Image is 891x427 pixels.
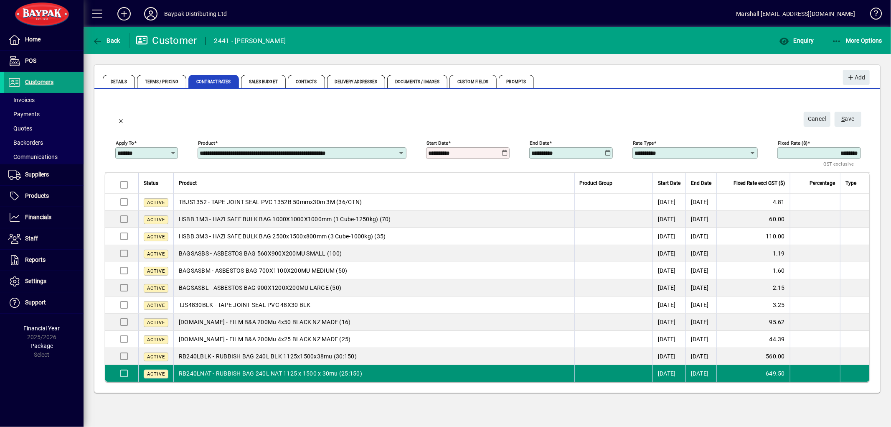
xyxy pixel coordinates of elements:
td: [DATE] [685,279,716,297]
td: 110.00 [716,228,790,245]
td: [DATE] [652,297,685,314]
mat-label: Start date [426,140,448,146]
td: 95.62 [716,314,790,331]
span: Active [147,234,165,240]
td: [DATE] [652,262,685,279]
a: Reports [4,250,84,271]
mat-label: Rate type [633,140,654,146]
td: [DATE] [685,211,716,228]
div: Marshall [EMAIL_ADDRESS][DOMAIN_NAME] [736,7,855,20]
a: Financials [4,207,84,228]
span: Custom Fields [449,75,496,88]
span: Staff [25,235,38,242]
td: BAGSASBM - ASBESTOS BAG 700X1100X200MU MEDIUM (50) [173,262,574,279]
div: Baypak Distributing Ltd [164,7,227,20]
a: Products [4,186,84,207]
span: Active [147,286,165,291]
button: Profile [137,6,164,21]
span: Percentage [810,179,835,188]
span: Active [147,303,165,308]
span: Backorders [8,139,43,146]
a: Communications [4,150,84,164]
td: HSBB.3M3 - HAZI SAFE BULK BAG 2500x1500x800mm (3 Cube-1000kg) (35) [173,228,574,245]
span: End Date [691,179,711,188]
span: Delivery Addresses [327,75,386,88]
span: Active [147,354,165,360]
span: Status [144,179,158,188]
td: TBJS1352 - TAPE JOINT SEAL PVC 1352B 50mmx30m 3M (36/CTN) [173,194,574,211]
span: Details [103,75,135,88]
td: [DOMAIN_NAME] - FILM B&A 200Mu 4x50 BLACK NZ MADE (16) [173,314,574,331]
button: Back [111,109,131,129]
span: Type [845,179,856,188]
td: [DATE] [685,228,716,245]
mat-label: Apply to [116,140,134,146]
td: 44.39 [716,331,790,348]
span: Add [847,71,865,84]
td: RB240LNAT - RUBBISH BAG 240L NAT 1125 x 1500 x 30mu (25:150) [173,365,574,382]
button: Back [90,33,122,48]
span: Active [147,217,165,222]
span: Fixed Rate excl GST ($) [734,179,785,188]
td: [DATE] [652,348,685,365]
button: Cancel [804,112,830,127]
td: [DATE] [685,331,716,348]
button: More Options [830,33,885,48]
td: HSBB.1M3 - HAZI SAFE BULK BAG 1000X1000X1000mm (1 Cube-1250kg) (70) [173,211,574,228]
td: [DATE] [652,331,685,348]
td: 3.25 [716,297,790,314]
span: Suppliers [25,171,49,178]
a: Suppliers [4,164,84,185]
a: POS [4,51,84,72]
span: Payments [8,111,40,118]
span: Product [179,179,197,188]
span: Terms / Pricing [137,75,187,88]
span: Invoices [8,97,35,103]
span: Home [25,36,41,43]
app-page-header-button: Back [84,33,129,48]
a: Settings [4,271,84,292]
button: Add [843,70,870,85]
span: Customers [25,79,53,85]
td: [DATE] [652,365,685,382]
td: [DATE] [685,348,716,365]
span: Reports [25,256,46,263]
span: Support [25,299,46,306]
mat-label: Product [198,140,215,146]
td: [DOMAIN_NAME] - FILM B&A 200Mu 4x25 BLACK NZ MADE (25) [173,331,574,348]
span: More Options [832,37,883,44]
span: Contract Rates [188,75,239,88]
td: 649.50 [716,365,790,382]
td: [DATE] [685,314,716,331]
td: RB240LBLK - RUBBISH BAG 240L BLK 1125x1500x38mu (30:150) [173,348,574,365]
td: TJS4830BLK - TAPE JOINT SEAL PVC 48X30 BLK [173,297,574,314]
mat-hint: GST exclusive [824,159,854,169]
td: [DATE] [685,297,716,314]
span: S [842,115,845,122]
td: [DATE] [652,211,685,228]
a: Knowledge Base [864,2,881,29]
button: Enquiry [777,33,816,48]
span: ave [842,112,855,126]
button: Add [111,6,137,21]
span: Cancel [808,112,826,126]
td: 1.60 [716,262,790,279]
td: [DATE] [652,314,685,331]
a: Home [4,29,84,50]
td: [DATE] [685,365,716,382]
span: Sales Budget [241,75,286,88]
td: [DATE] [652,228,685,245]
span: Prompts [499,75,534,88]
td: 60.00 [716,211,790,228]
td: 4.81 [716,194,790,211]
span: Documents / Images [387,75,447,88]
td: BAGSASBL - ASBESTOS BAG 900X1200X200MU LARGE (50) [173,279,574,297]
mat-label: End date [530,140,549,146]
span: Start Date [658,179,680,188]
mat-label: Fixed rate ($) [778,140,807,146]
span: Financials [25,214,51,220]
td: [DATE] [652,245,685,262]
span: Package [30,343,53,349]
span: Contacts [288,75,325,88]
